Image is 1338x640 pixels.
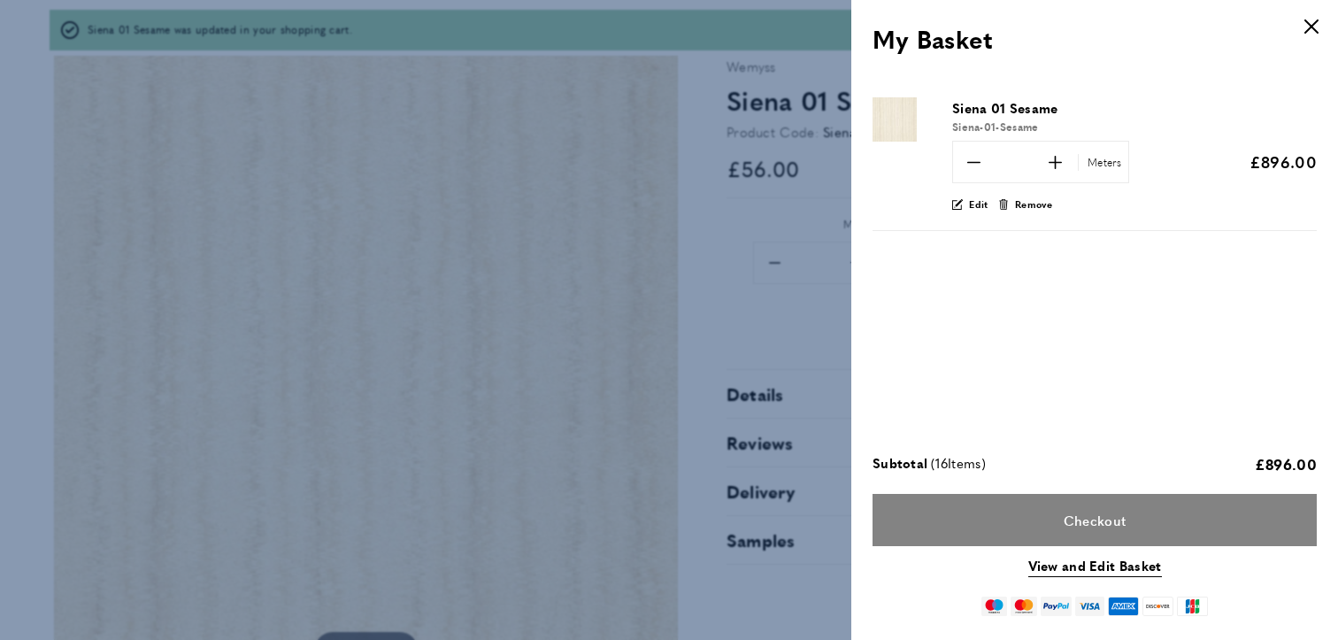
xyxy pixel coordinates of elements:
[1177,597,1208,616] img: jcb
[1015,197,1053,212] span: Remove
[1011,597,1036,616] img: mastercard
[1041,597,1072,616] img: paypal
[873,97,939,147] a: Product "Siena 01 Sesame"
[1075,597,1104,616] img: visa
[952,119,1039,135] span: Siena-01-Sesame
[1142,597,1173,616] img: discover
[1255,453,1317,474] span: £896.00
[1028,555,1162,577] a: View and Edit Basket
[873,452,927,475] span: Subtotal
[873,21,1317,56] h3: My Basket
[969,197,988,212] span: Edit
[931,452,986,475] span: ( Items)
[1108,597,1139,616] img: american-express
[1250,150,1317,173] span: £896.00
[935,453,948,472] span: 16
[1088,155,1122,170] span: Meters
[873,494,1317,546] a: Checkout
[998,197,1053,212] button: Remove product "Siena 01 Sesame" from cart
[952,97,1058,119] span: Siena 01 Sesame
[952,197,988,212] a: Edit product "Siena 01 Sesame"
[981,597,1007,616] img: maestro
[1294,9,1329,44] button: Close panel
